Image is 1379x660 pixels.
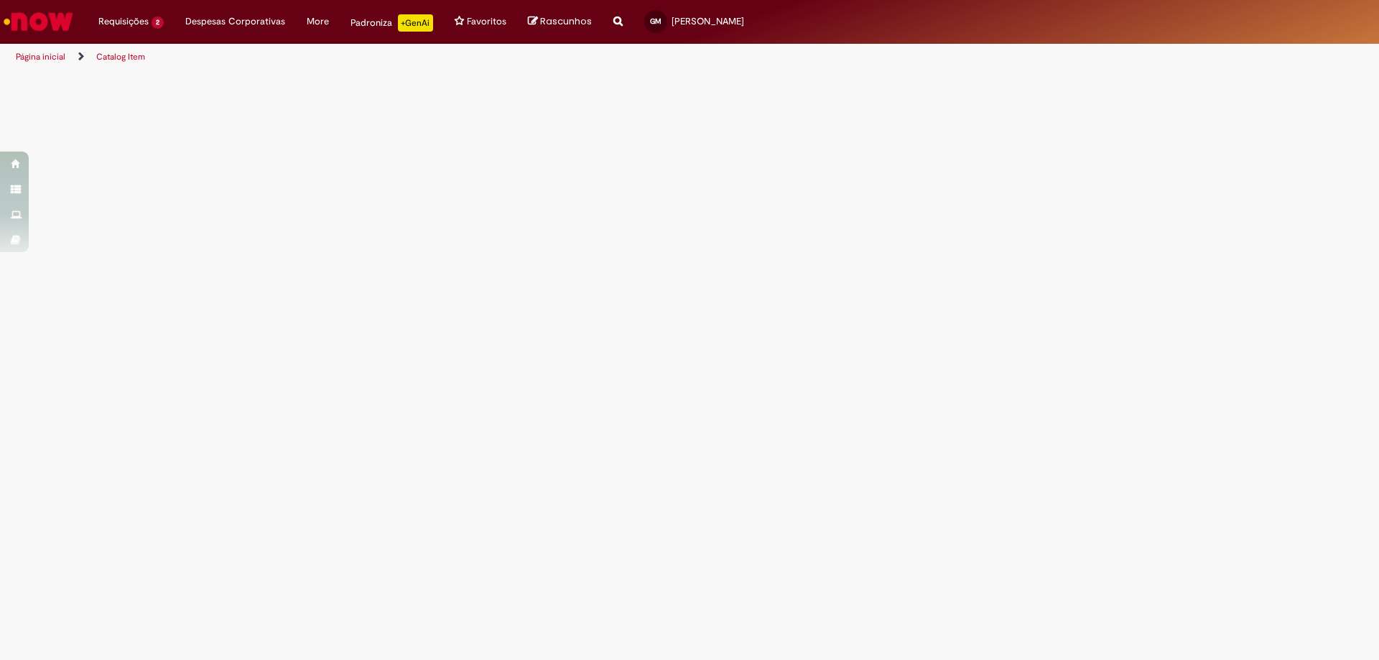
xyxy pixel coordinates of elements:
[16,51,65,62] a: Página inicial
[152,17,164,29] span: 2
[98,14,149,29] span: Requisições
[528,15,592,29] a: Rascunhos
[11,44,909,70] ul: Trilhas de página
[185,14,285,29] span: Despesas Corporativas
[672,15,744,27] span: [PERSON_NAME]
[398,14,433,32] p: +GenAi
[467,14,506,29] span: Favoritos
[96,51,145,62] a: Catalog Item
[540,14,592,28] span: Rascunhos
[650,17,661,26] span: GM
[350,14,433,32] div: Padroniza
[1,7,75,36] img: ServiceNow
[307,14,329,29] span: More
